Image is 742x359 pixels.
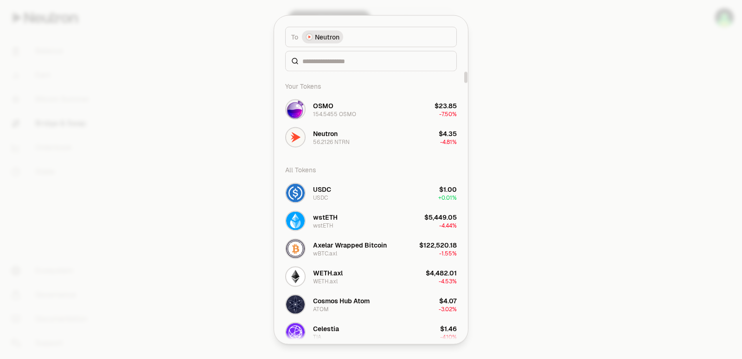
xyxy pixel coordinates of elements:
div: $4.35 [439,129,457,138]
div: 154.5455 OSMO [313,110,356,117]
button: WETH.axl LogoWETH.axlWETH.axl$4,482.01-4.53% [280,262,462,290]
button: ToNeutron LogoNeutron [285,26,457,47]
div: $1.46 [440,324,457,333]
div: Neutron [313,129,338,138]
span: Neutron [315,32,339,41]
div: wstETH [313,222,333,229]
img: WETH.axl Logo [286,267,305,286]
span: -3.02% [439,305,457,313]
img: USDC Logo [286,183,305,202]
button: ATOM LogoCosmos Hub AtomATOM$4.07-3.02% [280,290,462,318]
div: TIA [313,333,321,340]
div: All Tokens [280,160,462,179]
div: Cosmos Hub Atom [313,296,370,305]
div: Your Tokens [280,77,462,95]
div: $4.07 [439,296,457,305]
div: $5,449.05 [424,212,457,222]
button: NTRN LogoNeutron56.2126 NTRN$4.35-4.81% [280,123,462,151]
div: $23.85 [435,101,457,110]
div: WETH.axl [313,277,338,285]
div: 56.2126 NTRN [313,138,350,145]
div: $1.00 [439,184,457,194]
div: wBTC.axl [313,249,337,257]
div: USDC [313,184,331,194]
img: OSMO Logo [286,100,305,118]
img: ATOM Logo [286,295,305,313]
div: WETH.axl [313,268,343,277]
span: + 0.01% [438,194,457,201]
img: NTRN Logo [286,128,305,146]
span: -1.55% [439,249,457,257]
span: -4.44% [439,222,457,229]
div: Axelar Wrapped Bitcoin [313,240,387,249]
div: $122,520.18 [419,240,457,249]
span: -4.81% [440,138,457,145]
button: OSMO LogoOSMO154.5455 OSMO$23.85-7.50% [280,95,462,123]
img: wBTC.axl Logo [286,239,305,258]
span: -7.50% [439,110,457,117]
img: wstETH Logo [286,211,305,230]
span: To [291,32,298,41]
div: wstETH [313,212,338,222]
div: USDC [313,194,328,201]
img: Neutron Logo [307,34,312,39]
button: USDC LogoUSDCUSDC$1.00+0.01% [280,179,462,207]
span: -4.53% [439,277,457,285]
span: -4.10% [440,333,457,340]
button: wBTC.axl LogoAxelar Wrapped BitcoinwBTC.axl$122,520.18-1.55% [280,235,462,262]
div: ATOM [313,305,329,313]
button: wstETH LogowstETHwstETH$5,449.05-4.44% [280,207,462,235]
div: Celestia [313,324,339,333]
div: $4,482.01 [426,268,457,277]
button: TIA LogoCelestiaTIA$1.46-4.10% [280,318,462,346]
div: OSMO [313,101,333,110]
img: TIA Logo [286,323,305,341]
